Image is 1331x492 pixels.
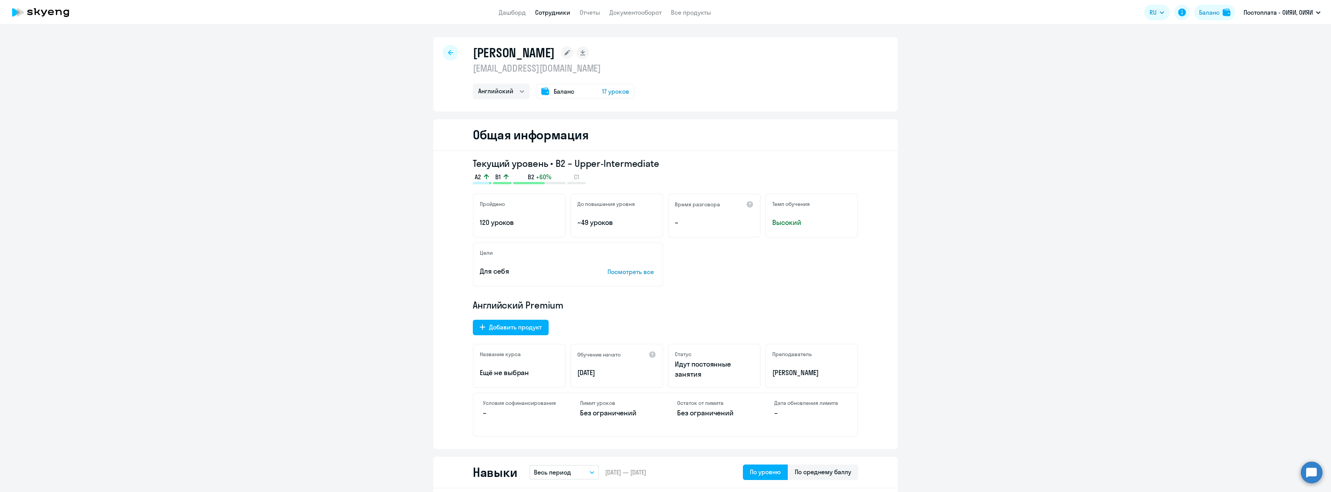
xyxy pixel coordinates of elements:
[577,201,635,207] h5: До повышения уровня
[675,201,720,208] h5: Время разговора
[580,9,600,16] a: Отчеты
[473,62,635,74] p: [EMAIL_ADDRESS][DOMAIN_NAME]
[577,218,656,228] p: ~49 уроков
[480,368,559,378] p: Ещё не выбран
[1223,9,1230,16] img: balance
[536,173,551,181] span: +60%
[473,127,589,142] h2: Общая информация
[480,351,521,358] h5: Название курса
[675,351,691,358] h5: Статус
[677,408,751,418] p: Без ограничений
[577,351,621,358] h5: Обучение начато
[499,9,526,16] a: Дашборд
[772,218,851,228] span: Высокий
[602,87,629,96] span: 17 уроков
[580,399,654,406] h4: Лимит уроков
[677,399,751,406] h4: Остаток от лимита
[577,368,656,378] p: [DATE]
[473,320,549,335] button: Добавить продукт
[750,467,781,477] div: По уровню
[772,368,851,378] p: [PERSON_NAME]
[473,465,517,480] h2: Навыки
[774,399,848,406] h4: Дата обновления лимита
[495,173,501,181] span: B1
[607,267,656,276] p: Посмотреть все
[480,218,559,228] p: 120 уроков
[480,249,493,256] h5: Цели
[1194,5,1235,20] button: Балансbalance
[1150,8,1156,17] span: RU
[580,408,654,418] p: Без ограничений
[772,201,810,207] h5: Темп обучения
[675,218,754,228] p: –
[473,299,563,311] span: Английский Premium
[535,9,570,16] a: Сотрудники
[772,351,812,358] h5: Преподаватель
[529,465,599,480] button: Весь период
[528,173,534,181] span: B2
[605,468,646,477] span: [DATE] — [DATE]
[675,359,754,379] p: Идут постоянные занятия
[574,173,579,181] span: C1
[1144,5,1170,20] button: RU
[473,45,555,60] h1: [PERSON_NAME]
[534,468,571,477] p: Весь период
[1240,3,1324,22] button: Постоплата - ОИЯИ, ОИЯИ
[480,201,505,207] h5: Пройдено
[554,87,574,96] span: Баланс
[483,399,557,406] h4: Условия софинансирования
[671,9,711,16] a: Все продукты
[609,9,662,16] a: Документооборот
[1199,8,1220,17] div: Баланс
[795,467,851,477] div: По среднему баллу
[483,408,557,418] p: –
[1244,8,1313,17] p: Постоплата - ОИЯИ, ОИЯИ
[774,408,848,418] p: –
[473,157,858,170] h3: Текущий уровень • B2 – Upper-Intermediate
[480,266,583,276] p: Для себя
[475,173,481,181] span: A2
[489,322,542,332] div: Добавить продукт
